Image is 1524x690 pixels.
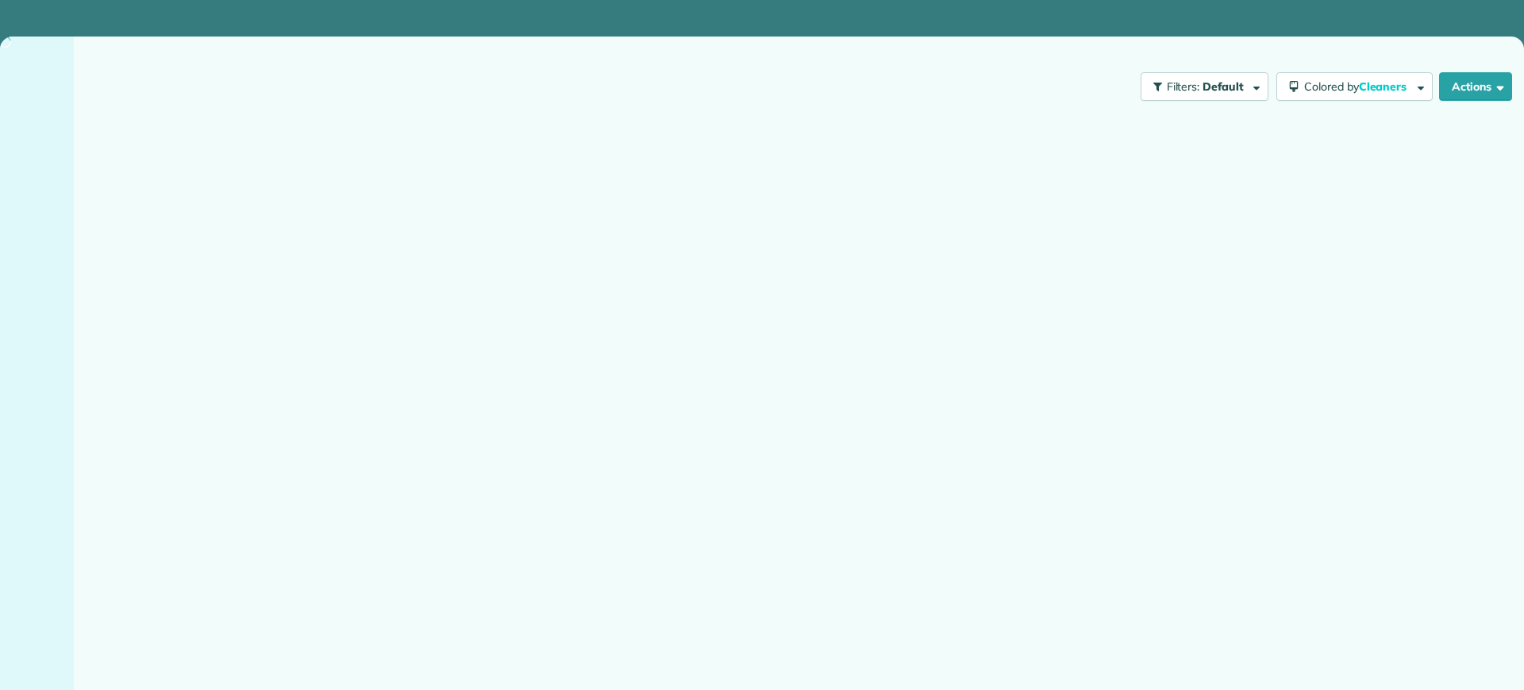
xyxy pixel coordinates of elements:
[1133,72,1268,101] a: Filters: Default
[1439,72,1512,101] button: Actions
[1304,79,1412,94] span: Colored by
[1276,72,1433,101] button: Colored byCleaners
[1141,72,1268,101] button: Filters: Default
[1203,79,1245,94] span: Default
[1167,79,1200,94] span: Filters:
[1359,79,1410,94] span: Cleaners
